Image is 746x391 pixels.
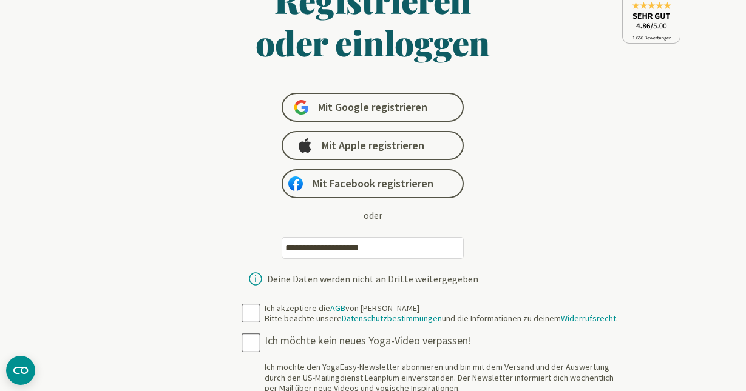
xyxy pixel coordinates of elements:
[265,334,623,348] div: Ich möchte kein neues Yoga-Video verpassen!
[330,302,345,313] a: AGB
[322,138,424,153] span: Mit Apple registrieren
[313,176,433,191] span: Mit Facebook registrieren
[265,303,618,324] div: Ich akzeptiere die von [PERSON_NAME] Bitte beachte unsere und die Informationen zu deinem .
[282,169,464,198] a: Mit Facebook registrieren
[318,100,427,115] span: Mit Google registrieren
[561,313,616,324] a: Widerrufsrecht
[267,274,478,284] div: Deine Daten werden nicht an Dritte weitergegeben
[282,131,464,160] a: Mit Apple registrieren
[282,93,464,122] a: Mit Google registrieren
[342,313,442,324] a: Datenschutzbestimmungen
[364,208,382,222] div: oder
[6,356,35,385] button: CMP-Widget öffnen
